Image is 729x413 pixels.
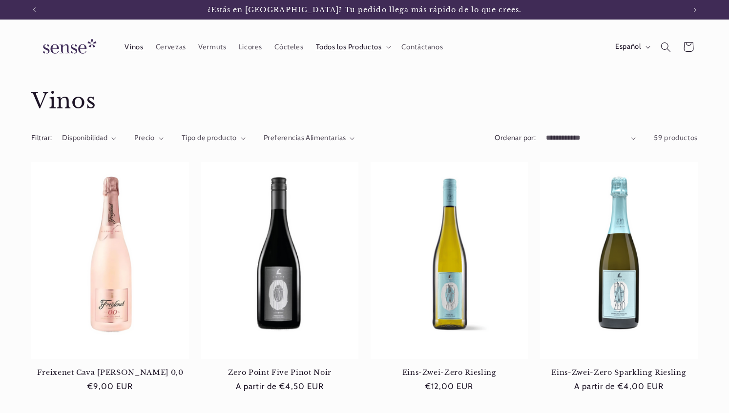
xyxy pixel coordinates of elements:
h2: Filtrar: [31,133,52,144]
span: Vermuts [198,42,226,52]
span: Cervezas [156,42,186,52]
a: Eins-Zwei-Zero Riesling [371,368,528,377]
span: 59 productos [654,133,698,142]
span: Preferencias Alimentarias [264,133,346,142]
a: Freixenet Cava [PERSON_NAME] 0,0 [31,368,189,377]
span: Todos los Productos [316,42,382,52]
img: Sense [31,33,104,61]
a: Zero Point Five Pinot Noir [201,368,358,377]
span: ¿Estás en [GEOGRAPHIC_DATA]? Tu pedido llega más rápido de lo que crees. [208,5,522,14]
span: Licores [239,42,262,52]
span: Tipo de producto [182,133,237,142]
summary: Disponibilidad (0 seleccionado) [62,133,116,144]
button: Español [609,37,654,57]
summary: Búsqueda [655,36,677,58]
span: Disponibilidad [62,133,107,142]
a: Vinos [119,36,149,58]
summary: Precio [134,133,164,144]
a: Eins-Zwei-Zero Sparkling Riesling [540,368,698,377]
summary: Todos los Productos [310,36,396,58]
a: Vermuts [192,36,232,58]
a: Contáctanos [396,36,449,58]
h1: Vinos [31,87,698,115]
label: Ordenar por: [495,133,536,142]
span: Español [615,41,641,52]
a: Cervezas [149,36,192,58]
span: Cócteles [274,42,303,52]
a: Licores [232,36,269,58]
summary: Tipo de producto (0 seleccionado) [182,133,246,144]
summary: Preferencias Alimentarias (0 seleccionado) [264,133,355,144]
a: Cócteles [269,36,310,58]
span: Contáctanos [401,42,443,52]
a: Sense [27,29,108,65]
span: Vinos [125,42,143,52]
span: Precio [134,133,155,142]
